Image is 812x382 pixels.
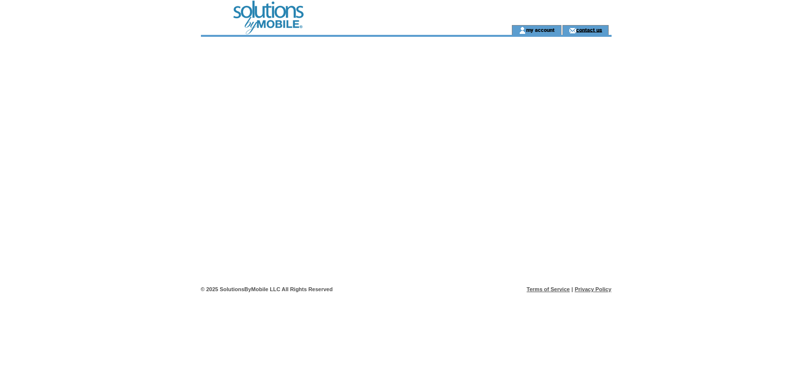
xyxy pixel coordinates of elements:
[201,286,333,292] span: © 2025 SolutionsByMobile LLC All Rights Reserved
[569,27,576,34] img: contact_us_icon.gif
[526,27,555,33] a: my account
[575,286,612,292] a: Privacy Policy
[571,286,573,292] span: |
[576,27,602,33] a: contact us
[519,27,526,34] img: account_icon.gif
[527,286,570,292] a: Terms of Service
